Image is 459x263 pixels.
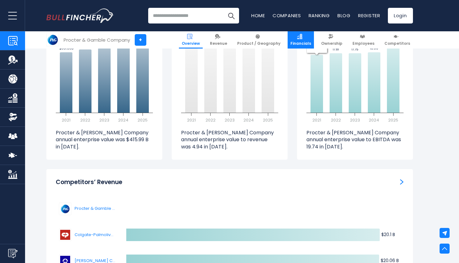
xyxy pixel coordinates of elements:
[56,129,153,150] p: Procter & [PERSON_NAME] Company annual enterprise value was $415.99 B in [DATE].
[350,117,360,123] text: 2023
[138,117,148,123] text: 2025
[352,41,374,46] span: Employees
[59,203,71,215] img: Procter & Gamble Company competitors logo
[237,41,280,46] span: Product / Geography
[59,229,115,241] a: Colgate-Palmolive Company
[135,34,146,46] a: +
[210,41,227,46] span: Revenue
[187,117,196,123] text: 2021
[388,117,398,123] text: 2025
[47,34,59,46] img: PG logo
[46,8,114,23] a: Go to homepage
[309,12,330,19] a: Ranking
[290,41,311,46] span: Financials
[384,41,410,46] span: Competitors
[46,8,114,23] img: Bullfincher logo
[243,117,254,123] text: 2024
[331,117,341,123] text: 2022
[400,178,404,185] a: Competitors’ Revenue
[56,178,122,186] h3: Competitors’ Revenue
[75,206,115,211] span: Procter & Gamble Company
[306,129,404,150] p: Procter & [PERSON_NAME] Company annual enterprise value to EBITDA was 19.74 in [DATE].
[234,31,283,49] a: Product / Geography
[333,47,339,52] text: 17.81
[318,31,345,49] a: Ownership
[75,232,115,238] span: Colgate-Palmolive Company
[59,229,71,241] img: Colgate-Palmolive Company competitors logo
[273,12,301,19] a: Companies
[337,12,351,19] a: Blog
[64,36,130,44] div: Procter & Gamble Company
[8,112,18,122] img: Ownership
[321,41,342,46] span: Ownership
[181,129,278,150] p: Procter & [PERSON_NAME] Company annual enterprise value to revenue was 4.94 in [DATE].
[182,41,200,46] span: Overview
[223,8,239,23] button: Search
[381,231,395,238] text: $20.1 B
[207,31,230,49] a: Revenue
[313,49,320,53] text: 17.35
[80,117,90,123] text: 2022
[388,8,413,23] a: Login
[263,117,273,123] text: 2025
[358,12,380,19] a: Register
[179,31,203,49] a: Overview
[99,117,109,123] text: 2023
[251,12,265,19] a: Home
[288,31,314,49] a: Financials
[59,203,115,215] button: Procter & Gamble Company
[118,117,128,123] text: 2024
[205,117,215,123] text: 2022
[350,31,377,49] a: Employees
[369,117,379,123] text: 2024
[312,117,321,123] text: 2021
[61,117,70,123] text: 2021
[352,47,358,52] text: 17.75
[224,117,234,123] text: 2023
[382,31,413,49] a: Competitors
